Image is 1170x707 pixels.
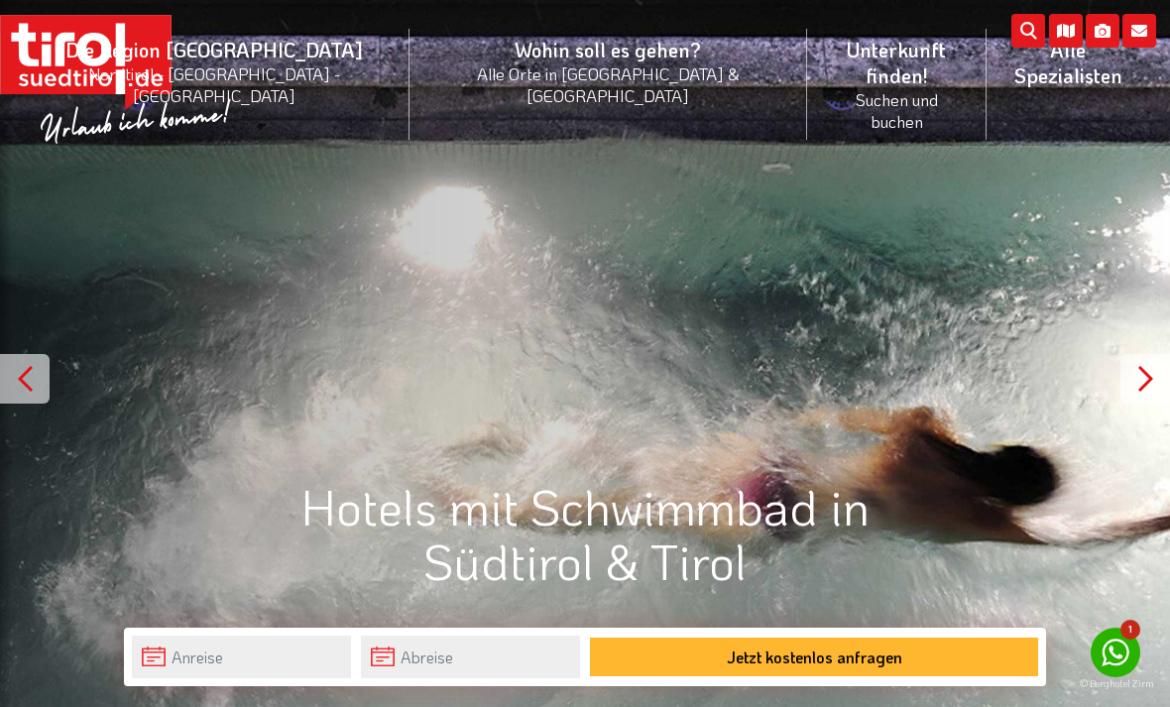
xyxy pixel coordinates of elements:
input: Abreise [361,636,580,678]
input: Anreise [132,636,351,678]
a: Die Region [GEOGRAPHIC_DATA]Nordtirol - [GEOGRAPHIC_DATA] - [GEOGRAPHIC_DATA] [20,15,409,128]
a: Unterkunft finden!Suchen und buchen [807,15,986,154]
a: Wohin soll es gehen?Alle Orte in [GEOGRAPHIC_DATA] & [GEOGRAPHIC_DATA] [409,15,808,128]
a: 1 [1091,628,1140,677]
i: Fotogalerie [1086,14,1119,48]
a: Alle Spezialisten [987,15,1150,110]
small: Alle Orte in [GEOGRAPHIC_DATA] & [GEOGRAPHIC_DATA] [433,62,784,106]
button: Jetzt kostenlos anfragen [590,638,1038,676]
h1: Hotels mit Schwimmbad in Südtirol & Tirol [124,479,1046,588]
small: Suchen und buchen [831,88,962,132]
span: 1 [1120,620,1140,640]
i: Kontakt [1122,14,1156,48]
i: Karte öffnen [1049,14,1083,48]
small: Nordtirol - [GEOGRAPHIC_DATA] - [GEOGRAPHIC_DATA] [44,62,386,106]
